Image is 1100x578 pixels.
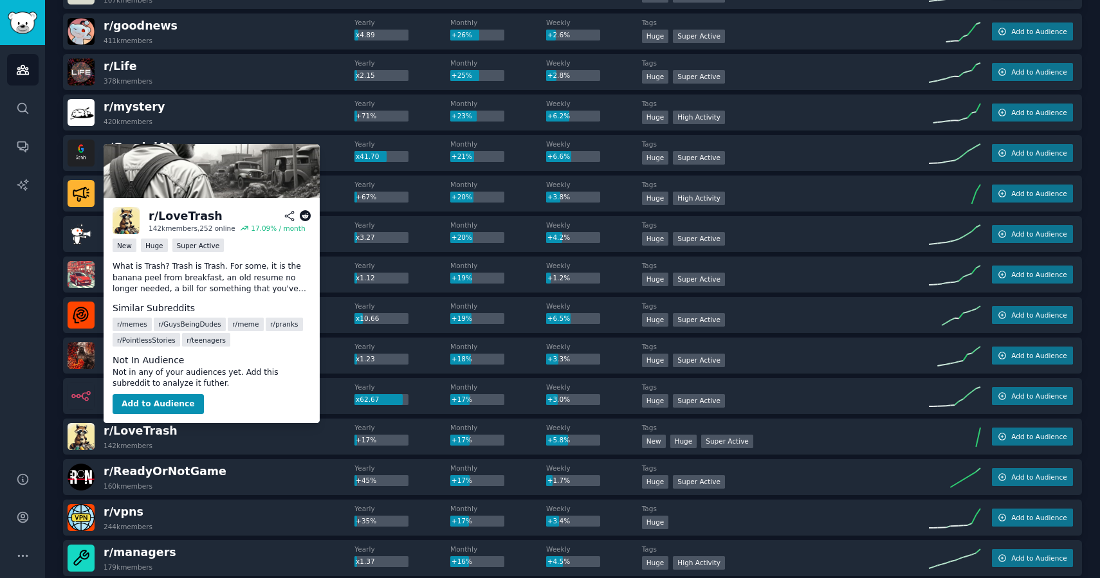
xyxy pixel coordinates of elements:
[642,342,929,351] dt: Tags
[356,436,376,444] span: +17%
[673,232,725,246] div: Super Active
[104,482,152,491] div: 160k members
[642,464,929,473] dt: Tags
[68,545,95,572] img: managers
[546,18,642,27] dt: Weekly
[547,274,570,282] span: +1.2%
[452,233,472,241] span: +20%
[452,517,472,525] span: +17%
[172,239,225,252] div: Super Active
[546,99,642,108] dt: Weekly
[673,475,725,489] div: Super Active
[450,180,546,189] dt: Monthly
[104,563,152,572] div: 179k members
[68,423,95,450] img: LoveTrash
[547,436,570,444] span: +5.8%
[547,355,570,363] span: +3.3%
[141,239,168,252] div: Huge
[452,193,472,201] span: +20%
[673,70,725,84] div: Super Active
[1011,513,1067,522] span: Add to Audience
[546,423,642,432] dt: Weekly
[1011,392,1067,401] span: Add to Audience
[452,152,472,160] span: +21%
[992,225,1073,243] button: Add to Audience
[68,18,95,45] img: goodnews
[68,221,95,248] img: freelance_forhire
[452,112,472,120] span: +23%
[642,354,669,367] div: Huge
[1011,27,1067,36] span: Add to Audience
[354,545,450,554] dt: Yearly
[546,221,642,230] dt: Weekly
[354,221,450,230] dt: Yearly
[450,383,546,392] dt: Monthly
[104,77,152,86] div: 378k members
[642,99,929,108] dt: Tags
[68,261,95,288] img: doordash
[1011,473,1067,482] span: Add to Audience
[547,152,570,160] span: +6.6%
[673,111,725,124] div: High Activity
[354,464,450,473] dt: Yearly
[673,313,725,327] div: Super Active
[992,387,1073,405] button: Add to Audience
[642,516,669,529] div: Huge
[450,59,546,68] dt: Monthly
[356,112,376,120] span: +71%
[452,436,472,444] span: +17%
[356,193,376,201] span: +67%
[450,302,546,311] dt: Monthly
[992,23,1073,41] button: Add to Audience
[1011,351,1067,360] span: Add to Audience
[992,185,1073,203] button: Add to Audience
[149,208,223,224] div: r/ LoveTrash
[992,144,1073,162] button: Add to Audience
[992,266,1073,284] button: Add to Audience
[149,224,235,233] div: 142k members, 252 online
[547,314,570,322] span: +6.5%
[642,111,669,124] div: Huge
[113,394,204,415] button: Add to Audience
[68,342,95,369] img: Piratefolk
[546,140,642,149] dt: Weekly
[8,12,37,34] img: GummySearch logo
[68,383,95,410] img: n8n
[1011,311,1067,320] span: Add to Audience
[642,302,929,311] dt: Tags
[547,476,570,484] span: +1.7%
[992,104,1073,122] button: Add to Audience
[113,367,311,390] dd: Not in any of your audiences yet. Add this subreddit to analyze it futher.
[642,423,929,432] dt: Tags
[452,557,472,565] span: +16%
[104,60,137,73] span: r/ Life
[104,424,178,437] span: r/ LoveTrash
[354,261,450,270] dt: Yearly
[104,19,178,32] span: r/ goodnews
[547,233,570,241] span: +4.2%
[450,221,546,230] dt: Monthly
[642,30,669,43] div: Huge
[356,233,375,241] span: x3.27
[158,320,221,329] span: r/ GuysBeingDudes
[450,99,546,108] dt: Monthly
[673,151,725,165] div: Super Active
[113,354,311,367] dt: Not In Audience
[68,302,95,329] img: AskBrits
[117,336,176,345] span: r/ PointlessStories
[1011,270,1067,279] span: Add to Audience
[270,320,298,329] span: r/ pranks
[673,354,725,367] div: Super Active
[354,18,450,27] dt: Yearly
[642,59,929,68] dt: Tags
[546,261,642,270] dt: Weekly
[104,465,226,478] span: r/ ReadyOrNotGame
[104,546,176,559] span: r/ managers
[450,464,546,473] dt: Monthly
[68,464,95,491] img: ReadyOrNotGame
[356,71,375,79] span: x2.15
[450,18,546,27] dt: Monthly
[1011,189,1067,198] span: Add to Audience
[104,141,170,154] span: r/ GeminiAI
[354,504,450,513] dt: Yearly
